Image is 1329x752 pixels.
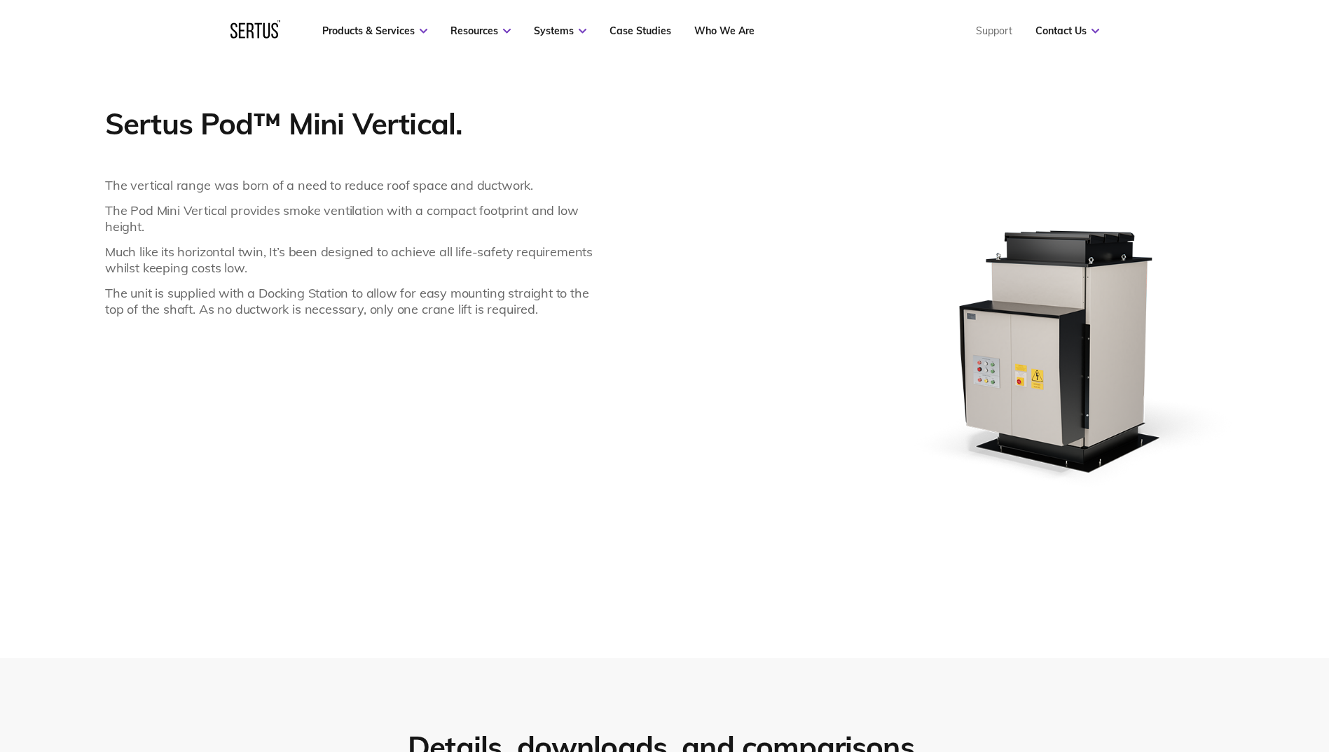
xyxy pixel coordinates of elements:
p: Sertus Pod™ Mini Vertical. [105,105,595,142]
a: Support [976,25,1012,37]
p: The vertical range was born of a need to reduce roof space and ductwork. [105,177,595,193]
a: Case Studies [610,25,671,37]
a: Contact Us [1035,25,1099,37]
p: The unit is supplied with a Docking Station to allow for easy mounting straight to the top of the... [105,285,595,317]
a: Systems [534,25,586,37]
a: Products & Services [322,25,427,37]
a: Resources [450,25,511,37]
p: The Pod Mini Vertical provides smoke ventilation with a compact footprint and low height. [105,202,595,235]
iframe: Chat Widget [1077,590,1329,752]
p: Much like its horizontal twin, It’s been designed to achieve all life-safety requirements whilst ... [105,244,595,276]
a: Who We Are [694,25,755,37]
